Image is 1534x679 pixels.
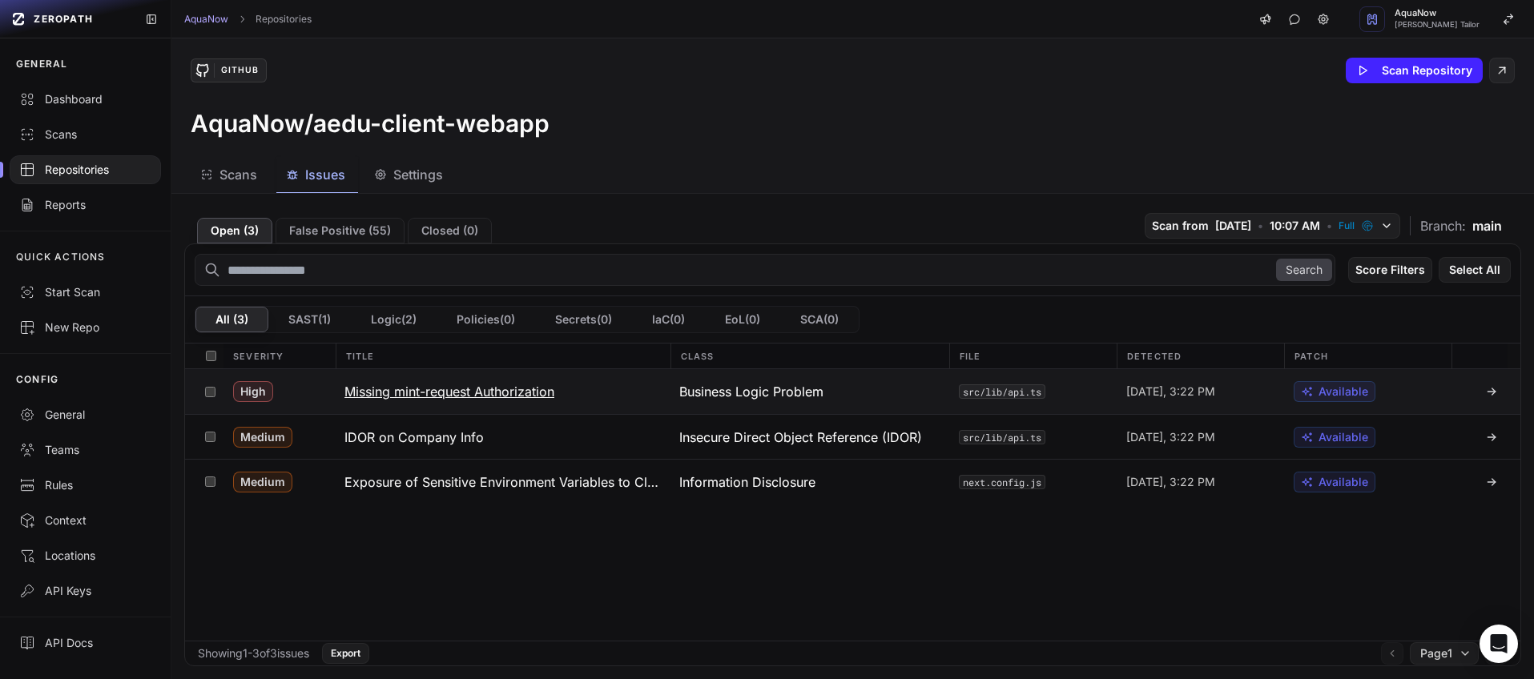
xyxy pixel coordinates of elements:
span: [PERSON_NAME] Tailor [1395,21,1480,29]
div: High Missing mint-request Authorization Business Logic Problem src/lib/api.ts [DATE], 3:22 PM Ava... [185,369,1520,414]
button: IaC(0) [632,307,705,332]
h3: IDOR on Company Info [344,428,484,447]
button: IDOR on Company Info [335,415,670,459]
span: Available [1319,384,1368,400]
div: API Docs [19,635,151,651]
button: Closed (0) [408,218,492,243]
div: Locations [19,548,151,564]
p: CONFIG [16,373,58,386]
span: Medium [233,427,292,448]
div: Reports [19,197,151,213]
span: Settings [393,165,443,184]
h3: Exposure of Sensitive Environment Variables to Client [344,472,660,492]
span: Business Logic Problem [679,382,823,401]
button: Page1 [1410,642,1479,665]
div: Class [670,344,949,368]
span: Branch: [1420,216,1466,235]
span: Page 1 [1420,645,1452,661]
h3: AquaNow/aedu-client-webapp [191,109,550,138]
button: Open (3) [197,218,272,243]
button: All (3) [195,307,268,332]
span: ZEROPATH [34,13,93,26]
span: 10:07 AM [1270,218,1320,234]
div: Start Scan [19,284,151,300]
span: AquaNow [1395,9,1480,18]
div: Teams [19,442,151,458]
span: [DATE], 3:22 PM [1126,474,1215,490]
span: Scan from [1152,218,1209,234]
code: next.config.js [959,475,1045,489]
a: AquaNow [184,13,228,26]
code: src/lib/api.ts [959,430,1045,444]
div: Medium IDOR on Company Info Insecure Direct Object Reference (IDOR) src/lib/api.ts [DATE], 3:22 P... [185,414,1520,459]
div: Medium Exposure of Sensitive Environment Variables to Client Information Disclosure next.config.j... [185,459,1520,504]
div: Title [336,344,670,368]
button: Export [322,643,369,664]
button: EoL(0) [705,307,780,332]
div: General [19,407,151,423]
button: Logic(2) [351,307,437,332]
p: GENERAL [16,58,67,70]
span: Available [1319,474,1368,490]
span: Available [1319,429,1368,445]
span: Issues [305,165,345,184]
div: GitHub [214,63,265,78]
div: Patch [1284,344,1451,368]
div: API Keys [19,583,151,599]
div: File [949,344,1117,368]
button: SAST(1) [268,307,351,332]
span: Scans [219,165,257,184]
span: High [233,381,273,402]
button: Search [1276,259,1332,281]
button: Missing mint-request Authorization [335,369,670,414]
div: Showing 1 - 3 of 3 issues [198,645,309,661]
span: [DATE], 3:22 PM [1126,429,1215,445]
button: Scan from [DATE] • 10:07 AM • Full [1145,213,1400,239]
span: Full [1339,219,1355,232]
a: Repositories [256,13,312,26]
span: [DATE], 3:22 PM [1126,384,1215,400]
button: Policies(0) [437,307,535,332]
span: Information Disclosure [679,472,815,492]
span: Medium [233,472,292,492]
div: Open Intercom Messenger [1480,625,1518,663]
h3: Missing mint-request Authorization [344,382,554,401]
span: • [1258,218,1263,234]
code: src/lib/api.ts [959,384,1045,399]
nav: breadcrumb [184,13,312,26]
span: main [1472,216,1502,235]
button: Select All [1439,257,1511,283]
div: Repositories [19,162,151,178]
span: • [1327,218,1332,234]
a: ZEROPATH [6,6,132,32]
p: QUICK ACTIONS [16,251,106,263]
button: Secrets(0) [535,307,632,332]
div: Dashboard [19,91,151,107]
div: Detected [1117,344,1284,368]
div: New Repo [19,319,151,335]
span: Insecure Direct Object Reference (IDOR) [679,428,922,447]
button: False Positive (55) [276,218,405,243]
div: Scans [19,127,151,143]
button: Scan Repository [1346,58,1483,83]
span: [DATE] [1215,218,1251,234]
button: SCA(0) [780,307,859,332]
button: Exposure of Sensitive Environment Variables to Client [335,460,670,504]
div: Rules [19,477,151,493]
svg: chevron right, [236,14,248,25]
div: Severity [223,344,335,368]
button: Score Filters [1348,257,1432,283]
div: Context [19,512,151,528]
